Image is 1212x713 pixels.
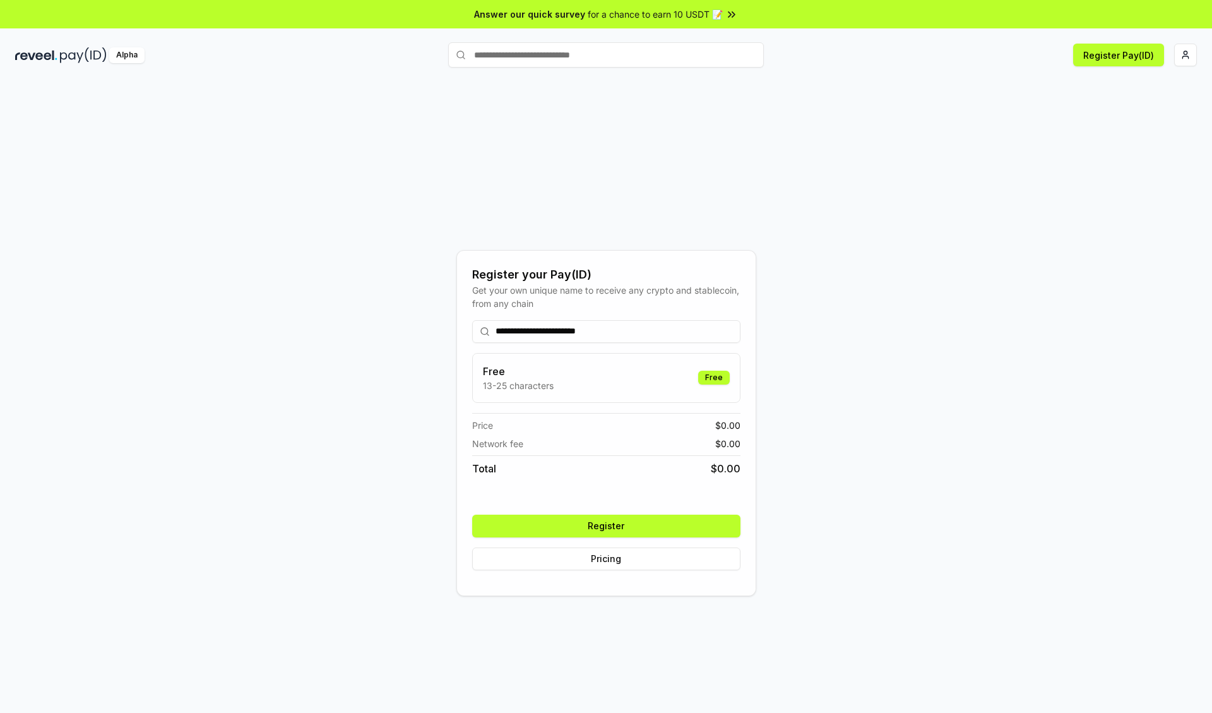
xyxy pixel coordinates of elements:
[483,364,554,379] h3: Free
[483,379,554,392] p: 13-25 characters
[15,47,57,63] img: reveel_dark
[472,548,740,570] button: Pricing
[474,8,585,21] span: Answer our quick survey
[472,284,740,310] div: Get your own unique name to receive any crypto and stablecoin, from any chain
[472,461,496,476] span: Total
[1073,44,1164,66] button: Register Pay(ID)
[698,371,730,385] div: Free
[715,437,740,450] span: $ 0.00
[472,266,740,284] div: Register your Pay(ID)
[60,47,107,63] img: pay_id
[472,419,493,432] span: Price
[472,515,740,537] button: Register
[472,437,523,450] span: Network fee
[715,419,740,432] span: $ 0.00
[711,461,740,476] span: $ 0.00
[588,8,723,21] span: for a chance to earn 10 USDT 📝
[109,47,145,63] div: Alpha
